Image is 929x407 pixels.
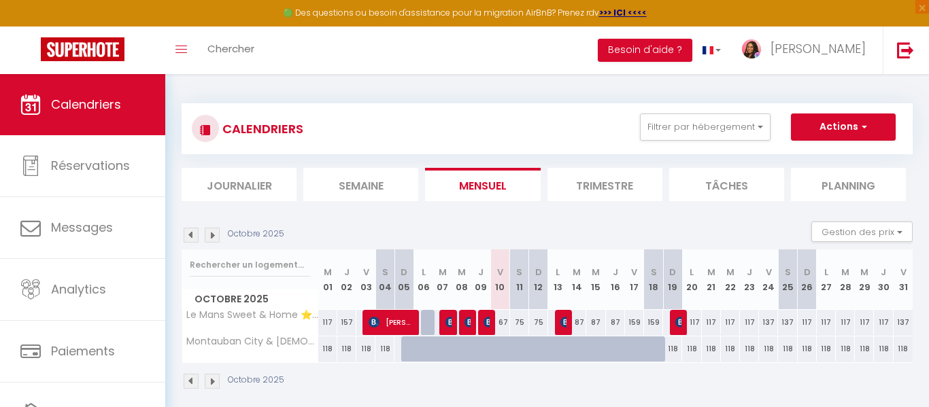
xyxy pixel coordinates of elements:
div: 118 [682,336,701,361]
abbr: M [439,266,447,279]
div: 87 [586,310,605,335]
abbr: S [651,266,657,279]
th: 26 [798,249,817,310]
th: 01 [318,249,337,310]
div: 118 [798,336,817,361]
abbr: M [592,266,600,279]
th: 02 [337,249,356,310]
th: 04 [375,249,394,310]
abbr: D [535,266,542,279]
th: 23 [740,249,759,310]
span: [PERSON_NAME] [464,309,471,335]
span: [PERSON_NAME] [369,309,413,335]
button: Gestion des prix [811,222,913,242]
p: Octobre 2025 [228,374,284,387]
th: 29 [855,249,874,310]
abbr: D [401,266,407,279]
th: 20 [682,249,701,310]
abbr: L [422,266,426,279]
li: Semaine [303,168,418,201]
div: 75 [529,310,548,335]
div: 117 [702,310,721,335]
abbr: L [690,266,694,279]
img: logout [897,41,914,58]
th: 14 [567,249,586,310]
th: 30 [874,249,893,310]
abbr: M [458,266,466,279]
span: Calendriers [51,96,121,113]
div: 75 [510,310,529,335]
div: 118 [375,336,394,361]
div: 118 [337,336,356,361]
div: 118 [356,336,375,361]
th: 06 [414,249,433,310]
span: Paiements [51,342,115,359]
abbr: V [900,266,907,279]
th: 16 [606,249,625,310]
div: 159 [644,310,663,335]
span: [PERSON_NAME] [675,309,681,335]
th: 18 [644,249,663,310]
abbr: J [613,266,618,279]
th: 07 [433,249,452,310]
li: Planning [791,168,906,201]
th: 17 [625,249,644,310]
div: 118 [702,336,721,361]
div: 117 [836,310,855,335]
button: Besoin d'aide ? [598,39,692,62]
abbr: M [841,266,849,279]
span: Messages [51,219,113,236]
strong: >>> ICI <<<< [599,7,647,18]
div: 118 [855,336,874,361]
img: Super Booking [41,37,124,61]
button: Actions [791,113,896,141]
abbr: M [726,266,734,279]
abbr: J [478,266,484,279]
li: Trimestre [547,168,662,201]
span: Montauban City & [DEMOGRAPHIC_DATA] ⭐ Excellence Immo ⭐ · [GEOGRAPHIC_DATA] - Zen & Cozy - Logeme... [184,336,320,347]
th: 10 [490,249,509,310]
div: 118 [663,336,682,361]
th: 31 [894,249,913,310]
abbr: M [324,266,332,279]
abbr: D [804,266,811,279]
div: 118 [836,336,855,361]
abbr: L [824,266,828,279]
span: Cat [PERSON_NAME] [445,309,452,335]
span: [PERSON_NAME] EL YOUSFI [484,309,490,335]
th: 19 [663,249,682,310]
div: 118 [740,336,759,361]
th: 03 [356,249,375,310]
span: Octobre 2025 [182,289,318,309]
abbr: S [516,266,522,279]
div: 118 [894,336,913,361]
span: Analytics [51,281,106,298]
th: 24 [759,249,778,310]
abbr: V [631,266,637,279]
div: 137 [894,310,913,335]
abbr: J [344,266,350,279]
span: Chercher [207,41,254,56]
abbr: M [707,266,715,279]
div: 87 [606,310,625,335]
div: 118 [874,336,893,361]
th: 05 [394,249,413,310]
th: 28 [836,249,855,310]
abbr: J [881,266,886,279]
div: 117 [817,310,836,335]
div: 117 [855,310,874,335]
th: 21 [702,249,721,310]
li: Journalier [182,168,297,201]
div: 67 [490,310,509,335]
th: 08 [452,249,471,310]
div: 117 [682,310,701,335]
div: 137 [778,310,797,335]
abbr: D [669,266,676,279]
abbr: M [860,266,868,279]
div: 117 [318,310,337,335]
abbr: S [785,266,791,279]
th: 12 [529,249,548,310]
div: 117 [874,310,893,335]
div: 117 [740,310,759,335]
abbr: J [747,266,752,279]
